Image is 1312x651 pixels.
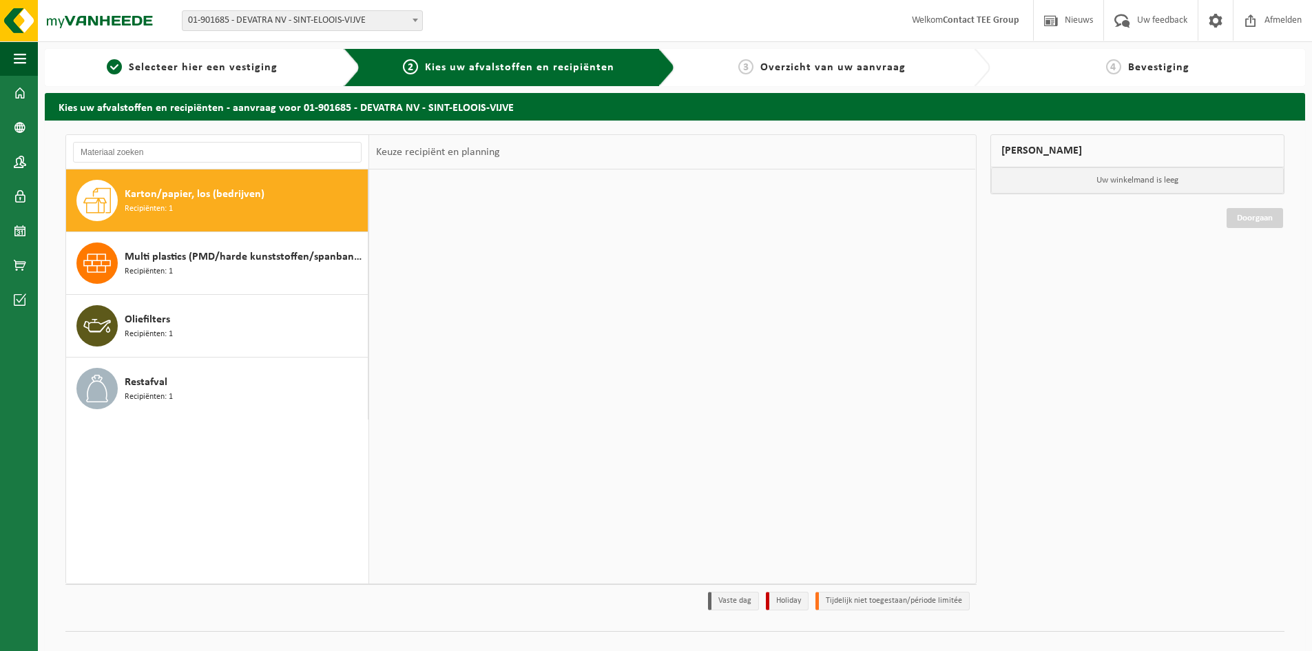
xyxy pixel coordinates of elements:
span: Multi plastics (PMD/harde kunststoffen/spanbanden/EPS/folie naturel/folie gemengd) [125,249,364,265]
span: Recipiënten: 1 [125,203,173,216]
p: Uw winkelmand is leeg [991,167,1284,194]
strong: Contact TEE Group [943,15,1019,25]
span: 3 [738,59,753,74]
h2: Kies uw afvalstoffen en recipiënten - aanvraag voor 01-901685 - DEVATRA NV - SINT-ELOOIS-VIJVE [45,93,1305,120]
button: Restafval Recipiënten: 1 [66,358,368,420]
span: Selecteer hier een vestiging [129,62,278,73]
span: Overzicht van uw aanvraag [760,62,906,73]
span: 01-901685 - DEVATRA NV - SINT-ELOOIS-VIJVE [183,11,422,30]
li: Holiday [766,592,809,610]
div: Keuze recipiënt en planning [369,135,507,169]
span: Recipiënten: 1 [125,391,173,404]
a: Doorgaan [1227,208,1283,228]
span: 2 [403,59,418,74]
span: 01-901685 - DEVATRA NV - SINT-ELOOIS-VIJVE [182,10,423,31]
span: Kies uw afvalstoffen en recipiënten [425,62,614,73]
span: Recipiënten: 1 [125,328,173,341]
span: Oliefilters [125,311,170,328]
li: Tijdelijk niet toegestaan/période limitée [815,592,970,610]
span: 1 [107,59,122,74]
span: Recipiënten: 1 [125,265,173,278]
button: Oliefilters Recipiënten: 1 [66,295,368,358]
button: Karton/papier, los (bedrijven) Recipiënten: 1 [66,169,368,232]
input: Materiaal zoeken [73,142,362,163]
span: Karton/papier, los (bedrijven) [125,186,264,203]
li: Vaste dag [708,592,759,610]
button: Multi plastics (PMD/harde kunststoffen/spanbanden/EPS/folie naturel/folie gemengd) Recipiënten: 1 [66,232,368,295]
span: Bevestiging [1128,62,1189,73]
span: Restafval [125,374,167,391]
span: 4 [1106,59,1121,74]
a: 1Selecteer hier een vestiging [52,59,333,76]
div: [PERSON_NAME] [990,134,1285,167]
